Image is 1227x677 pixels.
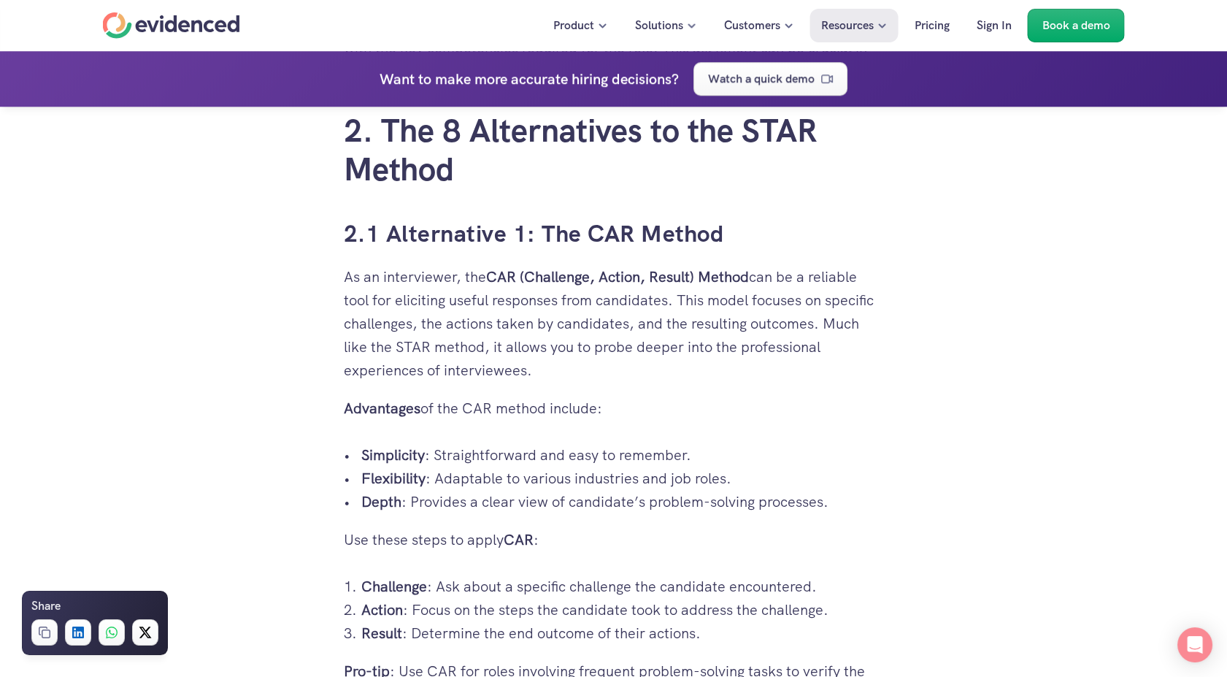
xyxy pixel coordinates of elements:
[361,445,425,464] strong: Simplicity
[380,67,679,91] h4: Want to make more accurate hiring decisions?
[553,16,594,35] p: Product
[31,597,61,616] h6: Share
[103,12,240,39] a: Home
[344,528,884,551] p: Use these steps to apply :
[486,267,749,286] strong: CAR (Challenge, Action, Result) Method
[904,9,961,42] a: Pricing
[361,621,884,645] p: : Determine the end outcome of their actions.
[361,575,884,598] p: : Ask about a specific challenge the candidate encountered.
[1177,627,1212,662] div: Open Intercom Messenger
[693,62,847,96] a: Watch a quick demo
[966,9,1023,42] a: Sign In
[344,265,884,382] p: As an interviewer, the can be a reliable tool for eliciting useful responses from candidates. Thi...
[361,598,884,621] p: : Focus on the steps the candidate took to address the challenge.
[361,443,884,467] p: : Straightforward and easy to remember.
[361,467,884,490] p: : Adaptable to various industries and job roles.
[1028,9,1125,42] a: Book a demo
[915,16,950,35] p: Pricing
[361,492,401,511] strong: Depth
[344,399,420,418] strong: Advantages
[361,624,402,643] strong: Result
[344,218,724,249] a: 2.1 Alternative 1: The CAR Method
[821,16,874,35] p: Resources
[361,490,884,513] p: : Provides a clear view of candidate’s problem-solving processes.
[708,69,815,88] p: Watch a quick demo
[361,600,403,619] strong: Action
[635,16,683,35] p: Solutions
[724,16,780,35] p: Customers
[1042,16,1110,35] p: Book a demo
[504,530,534,549] strong: CAR
[977,16,1012,35] p: Sign In
[344,110,825,190] a: 2. The 8 Alternatives to the STAR Method
[361,577,427,596] strong: Challenge
[344,397,884,420] p: of the CAR method include:
[361,469,426,488] strong: Flexibility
